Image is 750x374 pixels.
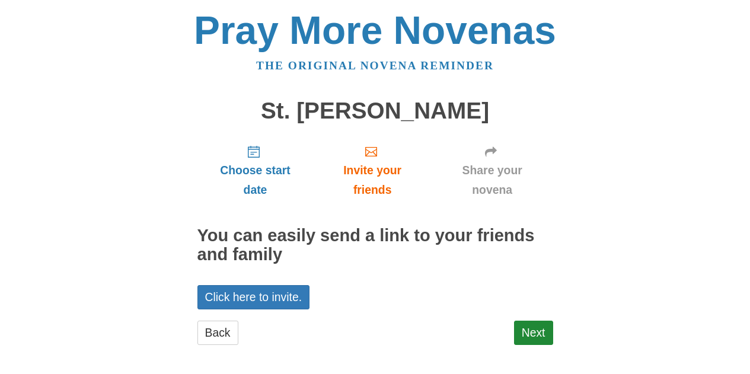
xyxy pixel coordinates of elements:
[197,135,314,206] a: Choose start date
[432,135,553,206] a: Share your novena
[197,98,553,124] h1: St. [PERSON_NAME]
[256,59,494,72] a: The original novena reminder
[194,8,556,52] a: Pray More Novenas
[325,161,419,200] span: Invite your friends
[514,321,553,345] a: Next
[209,161,302,200] span: Choose start date
[443,161,541,200] span: Share your novena
[197,285,310,309] a: Click here to invite.
[197,226,553,264] h2: You can easily send a link to your friends and family
[313,135,431,206] a: Invite your friends
[197,321,238,345] a: Back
